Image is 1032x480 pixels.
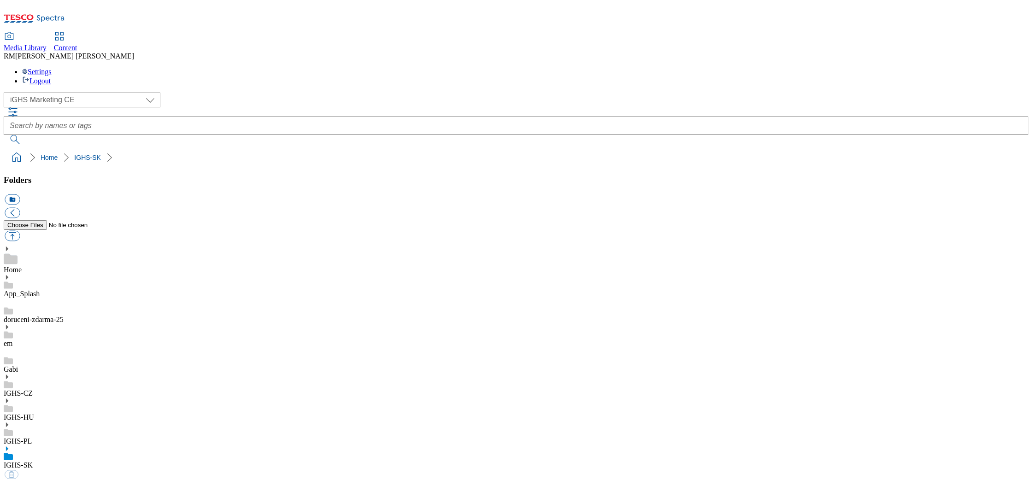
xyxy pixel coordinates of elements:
[4,33,47,52] a: Media Library
[22,68,52,76] a: Settings
[4,389,33,397] a: IGHS-CZ
[4,44,47,52] span: Media Library
[4,266,22,274] a: Home
[4,437,32,445] a: IGHS-PL
[4,413,34,421] a: IGHS-HU
[4,117,1028,135] input: Search by names or tags
[4,365,18,373] a: Gabi
[4,52,15,60] span: RM
[41,154,58,161] a: Home
[4,340,13,347] a: em
[4,149,1028,166] nav: breadcrumb
[15,52,134,60] span: [PERSON_NAME] [PERSON_NAME]
[74,154,101,161] a: IGHS-SK
[4,461,33,469] a: IGHS-SK
[4,316,64,323] a: doruceni-zdarma-25
[4,290,40,298] a: App_Splash
[54,44,77,52] span: Content
[9,150,24,165] a: home
[22,77,51,85] a: Logout
[4,175,1028,185] h3: Folders
[54,33,77,52] a: Content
